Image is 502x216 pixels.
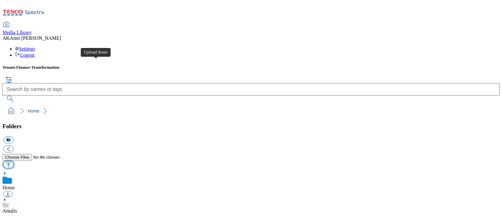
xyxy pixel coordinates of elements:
a: Home [3,185,15,190]
h5: Tenant: [3,65,499,70]
nav: breadcrumb [3,105,499,117]
span: Amit [PERSON_NAME] [10,35,61,41]
h3: Folders [3,123,499,130]
a: Antalis [3,208,17,213]
a: Settings [15,46,35,51]
a: Media Library [3,22,32,35]
a: Home [28,108,39,113]
a: home [6,106,16,116]
span: AK [3,35,10,41]
a: Logout [15,52,35,58]
span: Finance Transformation [16,65,60,70]
input: Search by names or tags [3,83,499,96]
span: Media Library [3,30,32,35]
